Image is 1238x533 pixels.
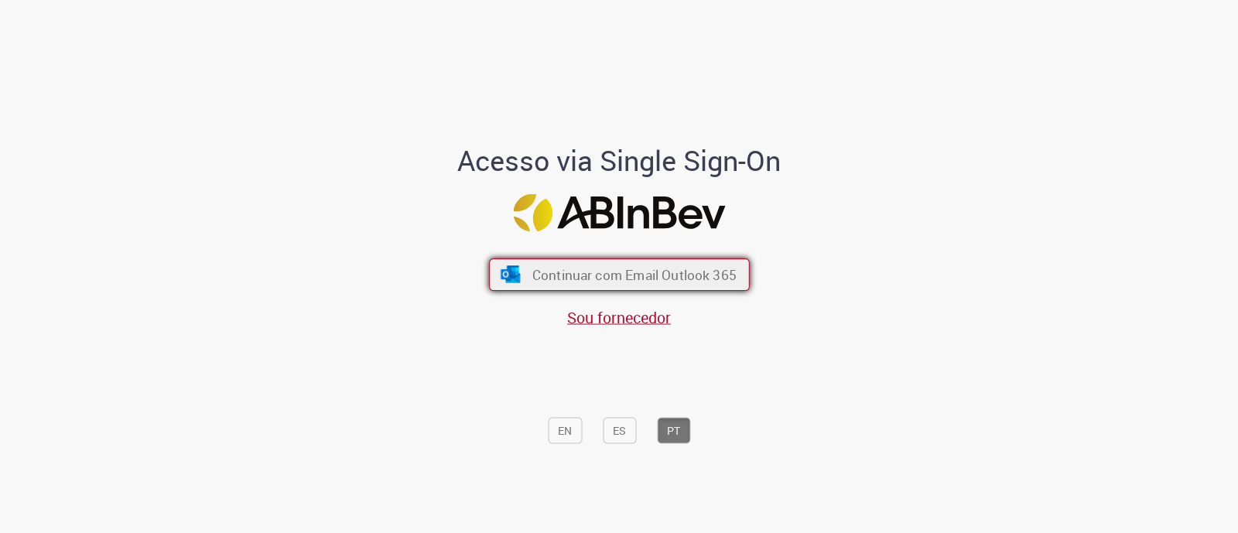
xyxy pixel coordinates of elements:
button: EN [548,417,582,443]
img: ícone Azure/Microsoft 360 [499,266,522,283]
a: Sou fornecedor [567,307,671,328]
button: ícone Azure/Microsoft 360 Continuar com Email Outlook 365 [489,258,750,291]
img: Logo ABInBev [513,194,725,232]
span: Continuar com Email Outlook 365 [532,266,736,284]
button: PT [657,417,690,443]
h1: Acesso via Single Sign-On [405,145,834,176]
button: ES [603,417,636,443]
